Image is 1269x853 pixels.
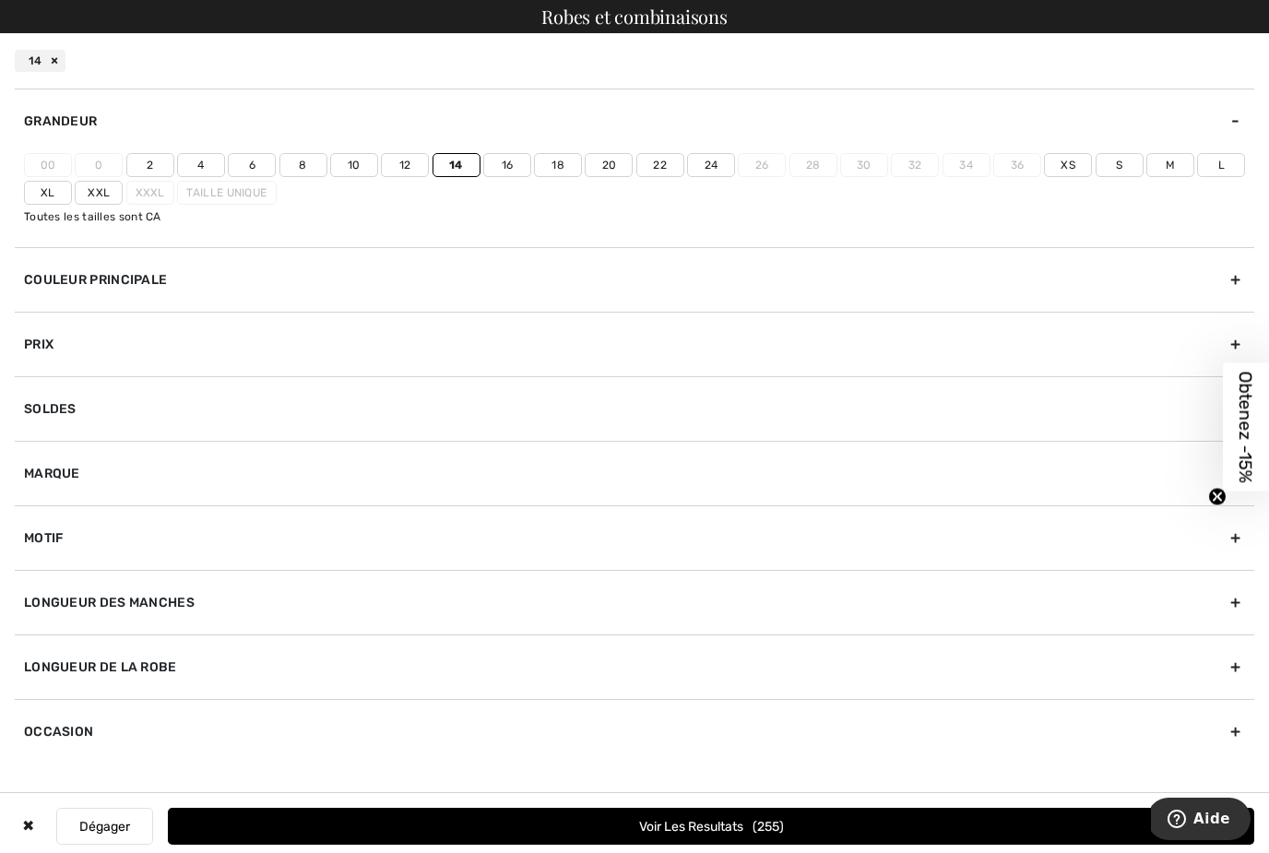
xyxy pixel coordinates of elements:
div: Motif [15,505,1254,570]
div: Toutes les tailles sont CA [24,208,1254,225]
label: 32 [891,153,939,177]
label: L [1197,153,1245,177]
label: Xl [24,181,72,205]
div: Couleur Principale [15,247,1254,312]
label: 8 [279,153,327,177]
label: 18 [534,153,582,177]
button: Dégager [56,808,153,845]
label: S [1096,153,1144,177]
div: Prix [15,312,1254,376]
label: 12 [381,153,429,177]
label: 16 [483,153,531,177]
iframe: Ouvre un widget dans lequel vous pouvez trouver plus d’informations [1151,798,1251,844]
div: Occasion [15,699,1254,764]
div: 14 [15,50,65,72]
label: M [1146,153,1194,177]
label: Xxxl [126,181,174,205]
div: Longueur des manches [15,570,1254,634]
label: 22 [636,153,684,177]
label: 36 [993,153,1041,177]
label: 14 [433,153,480,177]
div: ✖ [15,808,42,845]
button: Voir les resultats255 [168,808,1254,845]
div: Marque [15,441,1254,505]
div: Grandeur [15,89,1254,153]
label: 2 [126,153,174,177]
label: 00 [24,153,72,177]
button: Close teaser [1208,487,1227,505]
div: Longueur de la robe [15,634,1254,699]
label: 10 [330,153,378,177]
label: 4 [177,153,225,177]
span: Obtenez -15% [1236,371,1257,482]
label: Xs [1044,153,1092,177]
label: 0 [75,153,123,177]
label: 30 [840,153,888,177]
label: 28 [789,153,837,177]
label: 6 [228,153,276,177]
label: 20 [585,153,633,177]
div: Obtenez -15%Close teaser [1223,362,1269,491]
label: Xxl [75,181,123,205]
span: 255 [753,819,784,835]
label: 24 [687,153,735,177]
label: 26 [738,153,786,177]
label: Taille Unique [177,181,277,205]
label: 34 [943,153,990,177]
div: Soldes [15,376,1254,441]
